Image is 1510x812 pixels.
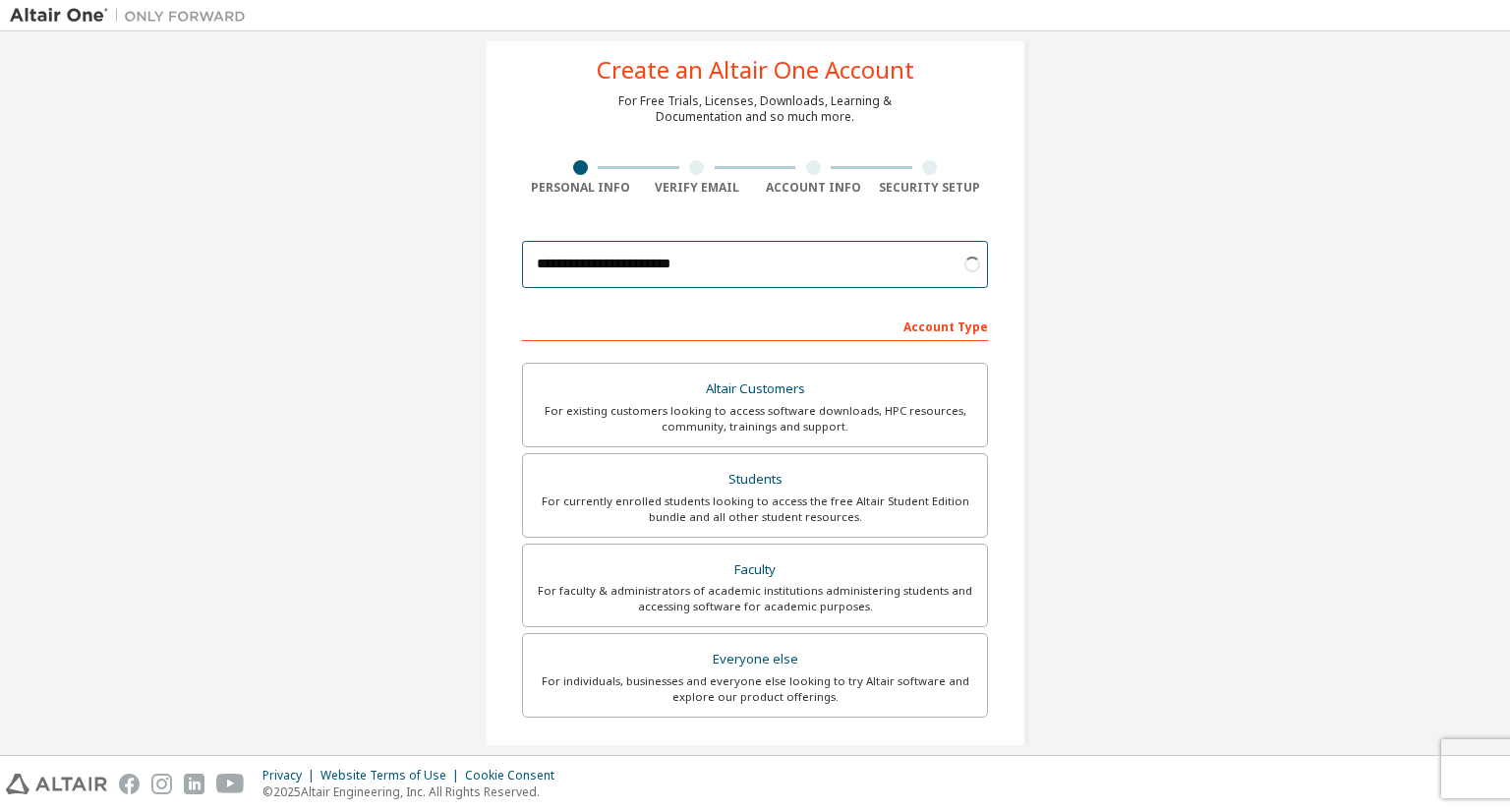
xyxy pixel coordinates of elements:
div: Cookie Consent [465,768,566,783]
div: Verify Email [639,180,756,196]
div: For currently enrolled students looking to access the free Altair Student Edition bundle and all ... [535,493,975,525]
div: For faculty & administrators of academic institutions administering students and accessing softwa... [535,583,975,614]
img: facebook.svg [119,774,140,794]
div: Privacy [262,768,320,783]
div: Personal Info [522,180,639,196]
div: Security Setup [872,180,989,196]
img: Altair One [10,6,256,26]
div: For existing customers looking to access software downloads, HPC resources, community, trainings ... [535,403,975,435]
div: Create an Altair One Account [597,58,914,82]
div: For individuals, businesses and everyone else looking to try Altair software and explore our prod... [535,673,975,705]
img: youtube.svg [216,774,245,794]
div: For Free Trials, Licenses, Downloads, Learning & Documentation and so much more. [618,93,892,125]
img: instagram.svg [151,774,172,794]
img: linkedin.svg [184,774,204,794]
div: Students [535,466,975,493]
div: Account Info [755,180,872,196]
div: Website Terms of Use [320,768,465,783]
div: Faculty [535,556,975,584]
div: Everyone else [535,646,975,673]
div: Altair Customers [535,376,975,403]
img: altair_logo.svg [6,774,107,794]
p: © 2025 Altair Engineering, Inc. All Rights Reserved. [262,783,566,800]
div: Account Type [522,310,988,341]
